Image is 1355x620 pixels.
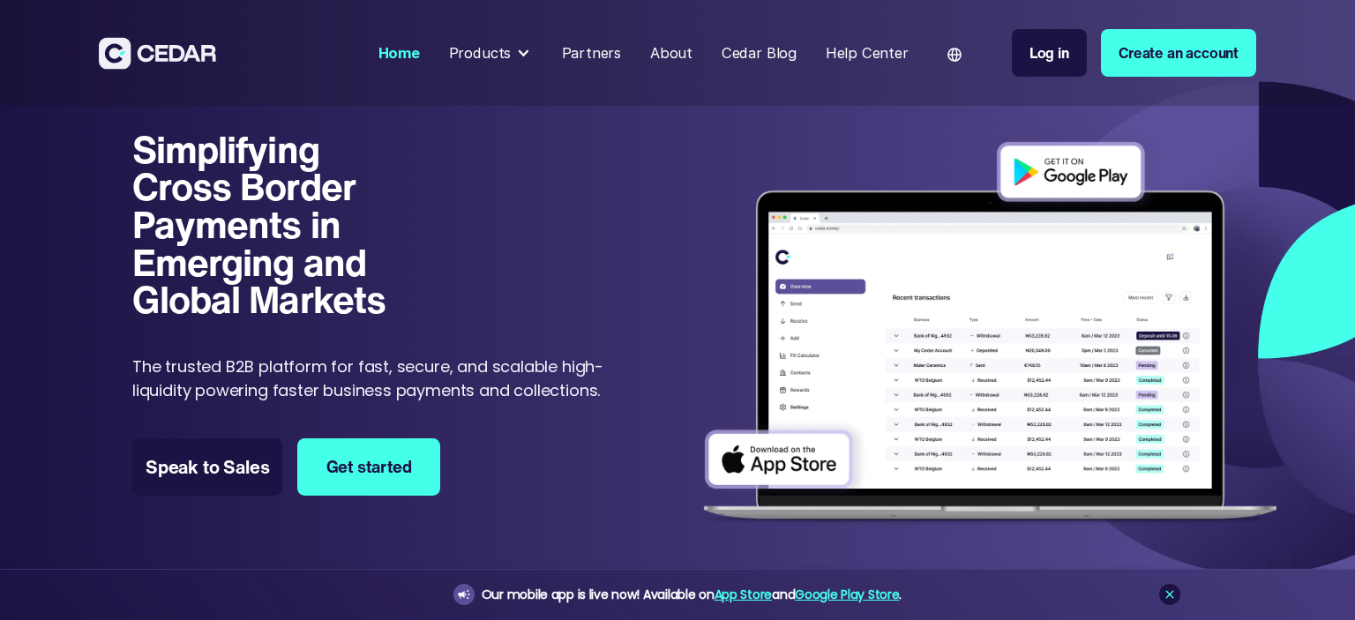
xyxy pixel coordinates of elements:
img: announcement [457,587,471,601]
a: Home [371,34,427,73]
div: Help Center [826,42,909,64]
a: Create an account [1101,29,1256,78]
a: About [643,34,700,73]
a: App Store [715,586,772,603]
h1: Simplifying Cross Border Payments in Emerging and Global Markets [132,131,424,318]
div: About [650,42,692,64]
div: Home [378,42,420,64]
div: Products [449,42,512,64]
img: Dashboard of transactions [691,131,1290,538]
div: Products [441,35,540,71]
a: Cedar Blog [715,34,805,73]
a: Speak to Sales [132,438,282,497]
div: Log in [1029,42,1069,64]
div: Our mobile app is live now! Available on and . [482,584,902,606]
img: world icon [947,48,962,62]
p: The trusted B2B platform for fast, secure, and scalable high-liquidity powering faster business p... [132,355,618,402]
div: Partners [562,42,622,64]
a: Google Play Store [795,586,899,603]
a: Get started [297,438,441,497]
a: Log in [1012,29,1087,78]
a: Help Center [819,34,916,73]
div: Cedar Blog [722,42,797,64]
a: Partners [554,34,628,73]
